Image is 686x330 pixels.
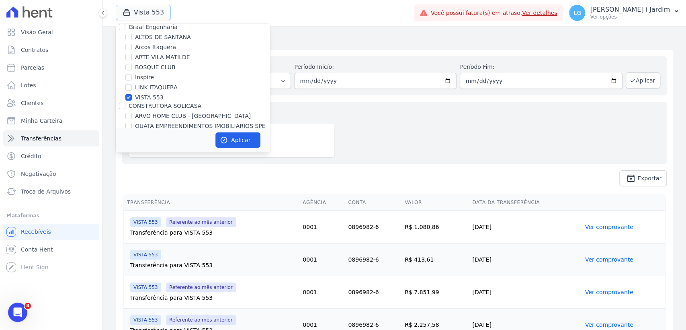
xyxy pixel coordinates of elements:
[431,9,557,17] span: Você possui fatura(s) em atraso.
[21,81,36,89] span: Lotes
[3,113,99,129] a: Minha Carteira
[294,63,457,71] label: Período Inicío:
[21,170,56,178] span: Negativação
[626,173,636,183] i: unarchive
[215,132,260,148] button: Aplicar
[25,303,31,309] span: 8
[3,130,99,146] a: Transferências
[345,194,401,211] th: Conta
[21,28,53,36] span: Visão Geral
[626,72,660,89] button: Aplicar
[21,228,51,236] span: Recebíveis
[3,95,99,111] a: Clientes
[135,93,164,102] label: VISTA 553
[522,10,557,16] a: Ver detalhes
[299,211,345,243] td: 0001
[585,322,633,328] a: Ver comprovante
[469,243,582,276] td: [DATE]
[135,122,270,139] label: QUATA EMPREENDIMENTOS IMOBILIARIOS SPE LTDA
[401,211,469,243] td: R$ 1.080,86
[135,53,190,62] label: ARTE VILA MATILDE
[299,194,345,211] th: Agência
[135,33,191,41] label: ALTOS DE SANTANA
[116,5,171,20] button: Vista 553
[135,63,176,72] label: BOSQUE CLUB
[124,194,299,211] th: Transferência
[401,243,469,276] td: R$ 413,61
[3,60,99,76] a: Parcelas
[3,77,99,93] a: Lotes
[563,2,686,24] button: LG [PERSON_NAME] i Jardim Ver opções
[3,24,99,40] a: Visão Geral
[3,42,99,58] a: Contratos
[401,194,469,211] th: Valor
[21,134,61,142] span: Transferências
[130,261,296,269] div: Transferência para VISTA 553
[345,211,401,243] td: 0896982-6
[21,117,62,125] span: Minha Carteira
[345,276,401,309] td: 0896982-6
[401,276,469,309] td: R$ 7.851,99
[585,289,633,295] a: Ver comprovante
[130,250,161,260] span: VISTA 553
[21,46,48,54] span: Contratos
[130,315,161,325] span: VISTA 553
[130,283,161,292] span: VISTA 553
[585,256,633,263] a: Ver comprovante
[21,245,53,254] span: Conta Hent
[21,188,71,196] span: Troca de Arquivos
[135,43,176,52] label: Arcos Itaquera
[3,241,99,258] a: Conta Hent
[590,6,670,14] p: [PERSON_NAME] i Jardim
[135,83,178,92] label: LINK ITAQUERA
[135,112,251,120] label: ARVO HOME CLUB - [GEOGRAPHIC_DATA]
[460,63,622,71] label: Período Fim:
[469,194,582,211] th: Data da Transferência
[573,10,581,16] span: LG
[21,99,43,107] span: Clientes
[3,224,99,240] a: Recebíveis
[130,294,296,302] div: Transferência para VISTA 553
[166,283,236,292] span: Referente ao mês anterior
[21,152,41,160] span: Crédito
[637,176,661,181] span: Exportar
[3,148,99,164] a: Crédito
[166,315,236,325] span: Referente ao mês anterior
[299,243,345,276] td: 0001
[6,211,96,221] div: Plataformas
[116,32,673,47] h2: Transferências
[129,24,178,30] label: Graal Engenharia
[166,217,236,227] span: Referente ao mês anterior
[585,224,633,230] a: Ver comprovante
[130,217,161,227] span: VISTA 553
[21,64,44,72] span: Parcelas
[469,211,582,243] td: [DATE]
[299,276,345,309] td: 0001
[129,103,201,109] label: CONSTRUTORA SOLICASA
[590,14,670,20] p: Ver opções
[619,170,667,186] a: unarchive Exportar
[8,303,27,322] iframe: Intercom live chat
[130,229,296,237] div: Transferência para VISTA 553
[135,73,154,82] label: Inspire
[469,276,582,309] td: [DATE]
[3,166,99,182] a: Negativação
[3,184,99,200] a: Troca de Arquivos
[345,243,401,276] td: 0896982-6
